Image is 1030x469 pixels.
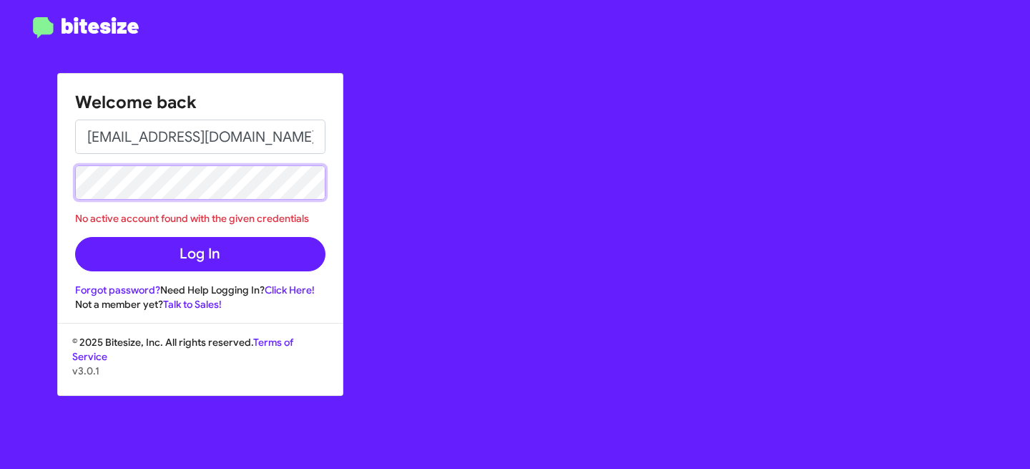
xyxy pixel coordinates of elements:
[75,120,325,154] input: Email address
[265,284,315,296] a: Click Here!
[72,364,328,378] p: v3.0.1
[58,335,343,395] div: © 2025 Bitesize, Inc. All rights reserved.
[72,336,293,363] a: Terms of Service
[75,284,160,296] a: Forgot password?
[75,91,325,114] h1: Welcome back
[163,298,222,311] a: Talk to Sales!
[75,297,325,311] div: Not a member yet?
[75,211,325,226] div: No active account found with the given credentials
[75,283,325,297] div: Need Help Logging In?
[75,237,325,271] button: Log In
